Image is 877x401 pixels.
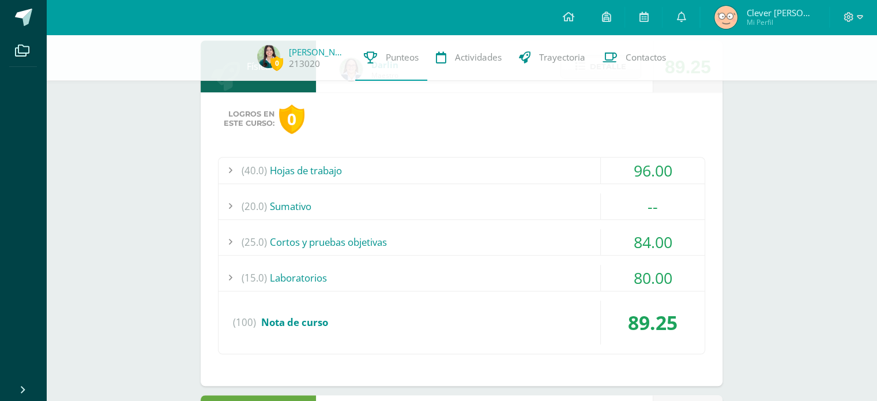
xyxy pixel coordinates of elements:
[279,104,304,134] div: 0
[257,45,280,68] img: 2097ebf683c410a63f2781693a60a0cb.png
[714,6,737,29] img: c6a0bfaf15cb9618c68d5db85ac61b27.png
[539,51,585,63] span: Trayectoria
[601,158,705,183] div: 96.00
[427,35,510,81] a: Actividades
[219,229,705,255] div: Cortos y pruebas objetivas
[601,193,705,219] div: --
[242,193,267,219] span: (20.0)
[455,51,502,63] span: Actividades
[510,35,594,81] a: Trayectoria
[601,229,705,255] div: 84.00
[242,265,267,291] span: (15.0)
[601,265,705,291] div: 80.00
[386,51,419,63] span: Punteos
[626,51,666,63] span: Contactos
[219,193,705,219] div: Sumativo
[270,56,283,70] span: 0
[601,301,705,344] div: 89.25
[355,35,427,81] a: Punteos
[261,316,328,329] span: Nota de curso
[242,158,267,183] span: (40.0)
[219,158,705,183] div: Hojas de trabajo
[594,35,675,81] a: Contactos
[746,7,815,18] span: Clever [PERSON_NAME]
[242,229,267,255] span: (25.0)
[289,58,320,70] a: 213020
[746,17,815,27] span: Mi Perfil
[219,265,705,291] div: Laboratorios
[233,301,256,344] span: (100)
[289,46,347,58] a: [PERSON_NAME]
[224,110,274,128] span: Logros en este curso:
